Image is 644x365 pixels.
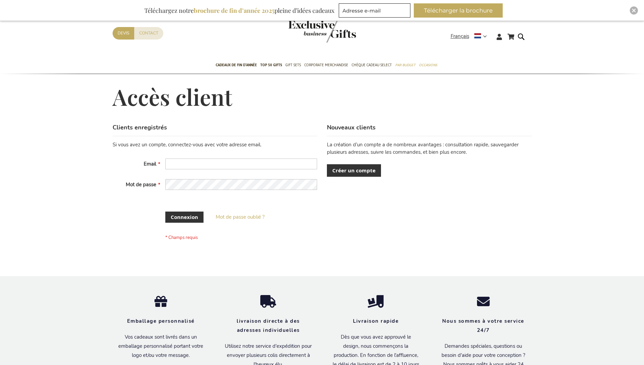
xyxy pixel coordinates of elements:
[113,27,134,40] a: Devis
[117,333,205,360] p: Vos cadeaux sont livrés dans un emballage personnalisé portant votre logo et/ou votre message.
[419,57,437,74] a: Occasions
[165,159,317,169] input: Email
[353,318,399,324] strong: Livraison rapide
[127,318,195,324] strong: Emballage personnalisé
[352,57,392,74] a: Chèque Cadeau Select
[352,62,392,69] span: Chèque Cadeau Select
[288,20,356,43] img: Exclusive Business gifts logo
[260,57,282,74] a: TOP 50 Gifts
[216,214,265,221] a: Mot de passe oublié ?
[304,62,348,69] span: Corporate Merchandise
[171,214,198,221] span: Connexion
[339,3,412,20] form: marketing offers and promotions
[113,82,232,111] span: Accès client
[113,141,317,148] div: Si vous avez un compte, connectez-vous avec votre adresse email.
[332,167,376,174] span: Créer un compte
[237,318,300,334] strong: livraison directe à des adresses individuelles
[285,62,301,69] span: Gift Sets
[339,3,410,18] input: Adresse e-mail
[260,62,282,69] span: TOP 50 Gifts
[327,123,376,131] strong: Nouveaux clients
[194,6,275,15] b: brochure de fin d’année 2025
[144,161,156,167] span: Email
[288,20,322,43] a: store logo
[113,123,167,131] strong: Clients enregistrés
[327,141,531,156] p: La création d’un compte a de nombreux avantages : consultation rapide, sauvegarder plusieurs adre...
[327,164,381,177] a: Créer un compte
[126,181,156,188] span: Mot de passe
[419,62,437,69] span: Occasions
[632,8,636,13] img: Close
[451,32,469,40] span: Français
[442,318,524,334] strong: Nous sommes à votre service 24/7
[216,57,257,74] a: Cadeaux de fin d’année
[285,57,301,74] a: Gift Sets
[141,3,337,18] div: Téléchargez notre pleine d’idées cadeaux
[216,62,257,69] span: Cadeaux de fin d’année
[630,6,638,15] div: Close
[134,27,163,40] a: Contact
[304,57,348,74] a: Corporate Merchandise
[165,212,204,223] button: Connexion
[395,62,415,69] span: Par budget
[414,3,503,18] button: Télécharger la brochure
[395,57,415,74] a: Par budget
